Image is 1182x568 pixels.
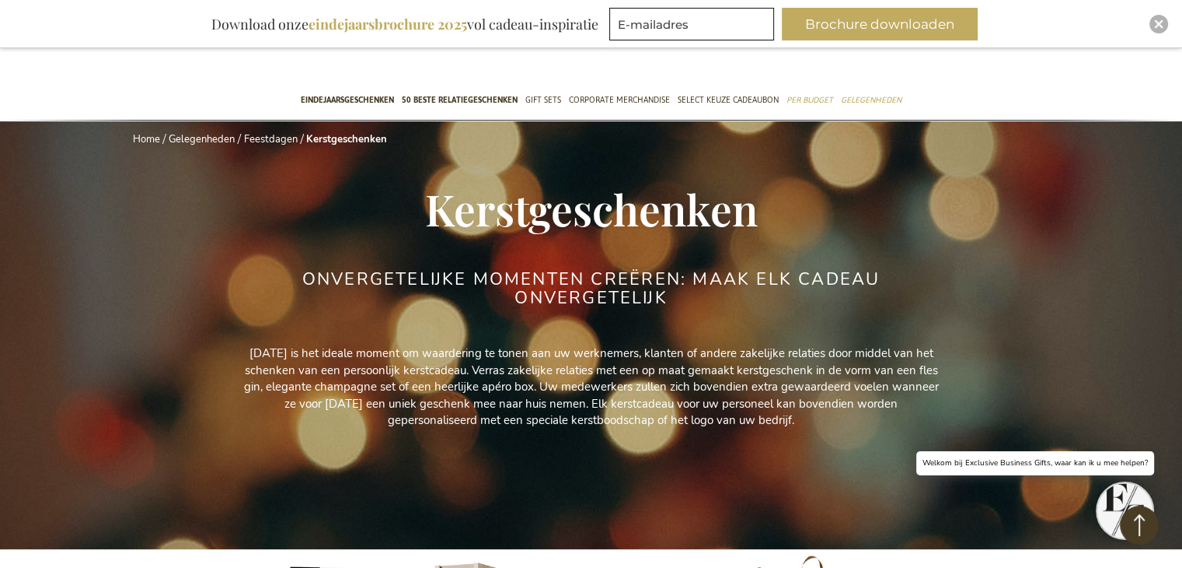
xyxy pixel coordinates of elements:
[133,132,160,146] a: Home
[1149,15,1168,33] div: Close
[525,92,561,108] span: Gift Sets
[786,92,833,108] span: Per Budget
[678,92,779,108] span: Select Keuze Cadeaubon
[169,132,235,146] a: Gelegenheden
[1154,19,1163,29] img: Close
[425,180,758,237] span: Kerstgeschenken
[841,92,901,108] span: Gelegenheden
[301,92,394,108] span: Eindejaarsgeschenken
[402,92,518,108] span: 50 beste relatiegeschenken
[569,92,670,108] span: Corporate Merchandise
[309,15,467,33] b: eindejaarsbrochure 2025
[306,132,387,146] strong: Kerstgeschenken
[300,270,883,307] h2: ONVERGETELIJKE MOMENTEN CREËREN: MAAK ELK CADEAU ONVERGETELIJK
[609,8,779,45] form: marketing offers and promotions
[782,8,978,40] button: Brochure downloaden
[609,8,774,40] input: E-mailadres
[244,132,298,146] a: Feestdagen
[242,345,941,429] p: [DATE] is het ideale moment om waardering te tonen aan uw werknemers, klanten of andere zakelijke...
[204,8,605,40] div: Download onze vol cadeau-inspiratie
